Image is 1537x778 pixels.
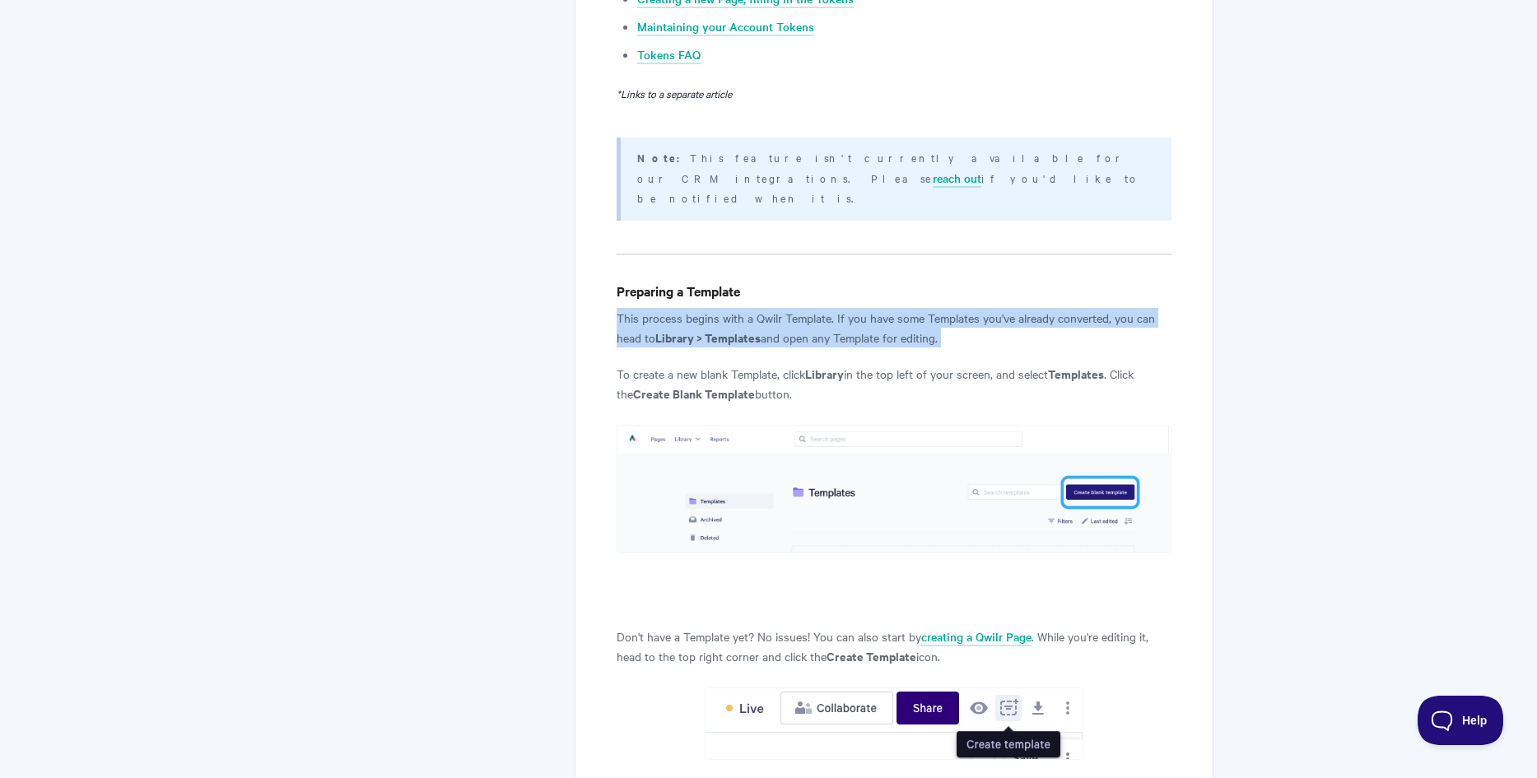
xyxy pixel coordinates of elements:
[933,170,981,188] a: reach out
[1048,365,1104,382] strong: Templates
[637,150,690,165] strong: Note:
[827,647,916,664] strong: Create Template
[637,147,1150,207] p: This feature isn't currently available for our CRM integrations. Please if you'd like to be notif...
[705,687,1083,760] img: file-m7XE5BCF3I.png
[617,425,1171,553] img: file-FrimR715lp.png
[655,328,761,346] strong: Library > Templates
[921,628,1032,646] a: creating a Qwilr Page
[637,18,814,36] a: Maintaining your Account Tokens
[617,86,732,100] em: *Links to a separate article
[633,384,755,402] strong: Create Blank Template
[637,46,701,64] a: Tokens FAQ
[617,308,1171,347] p: This process begins with a Qwilr Template. If you have some Templates you've already converted, y...
[805,365,844,382] strong: Library
[617,627,1171,666] p: Don't have a Template yet? No issues! You can also start by . While you're editing it, head to th...
[617,281,1171,301] h4: Preparing a Template
[1418,696,1504,745] iframe: Toggle Customer Support
[617,364,1171,403] p: To create a new blank Template, click in the top left of your screen, and select . Click the button.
